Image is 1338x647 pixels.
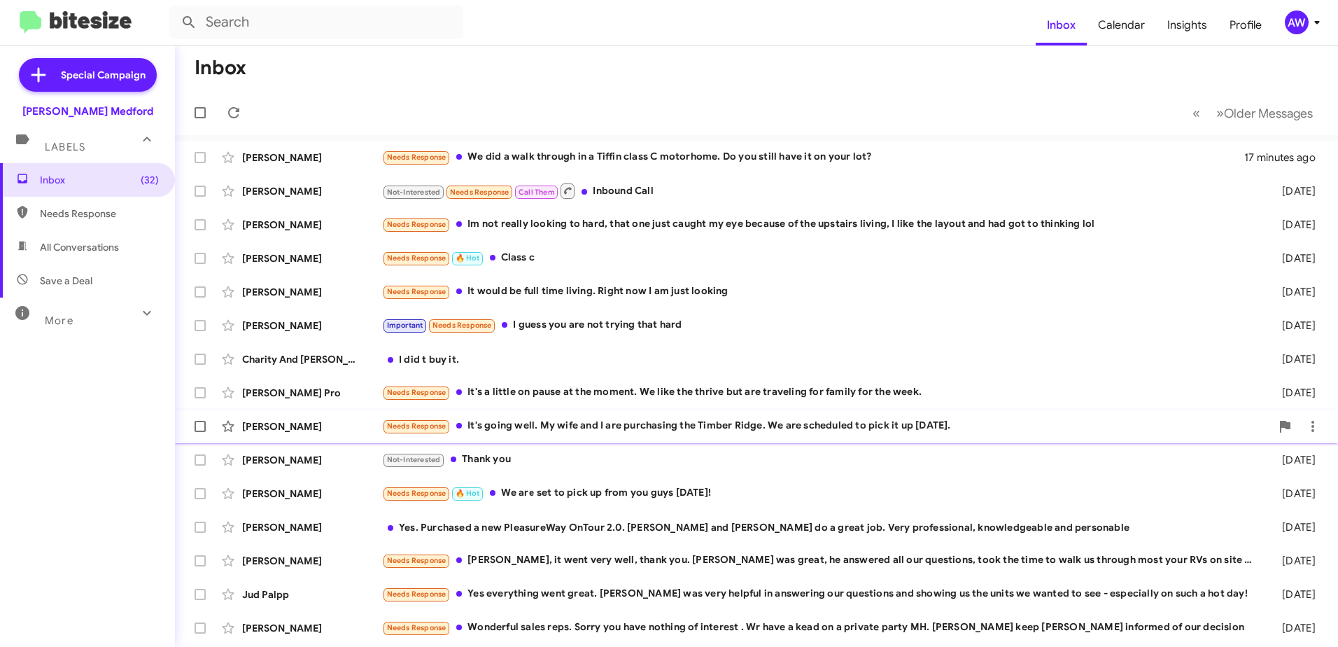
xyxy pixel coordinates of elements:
[1192,104,1200,122] span: «
[242,487,382,501] div: [PERSON_NAME]
[40,240,119,254] span: All Conversations
[1216,104,1224,122] span: »
[40,274,92,288] span: Save a Deal
[1156,5,1218,46] a: Insights
[1185,99,1321,127] nav: Page navigation example
[1260,218,1327,232] div: [DATE]
[382,352,1260,366] div: I did t buy it.
[242,453,382,467] div: [PERSON_NAME]
[387,388,446,397] span: Needs Response
[456,489,479,498] span: 🔥 Hot
[242,285,382,299] div: [PERSON_NAME]
[387,556,446,565] span: Needs Response
[242,587,382,601] div: Jud Palpp
[456,253,479,263] span: 🔥 Hot
[1260,386,1327,400] div: [DATE]
[45,141,85,153] span: Labels
[382,418,1271,434] div: It's going well. My wife and I are purchasing the Timber Ridge. We are scheduled to pick it up [D...
[1218,5,1273,46] a: Profile
[382,452,1260,468] div: Thank you
[242,184,382,198] div: [PERSON_NAME]
[1273,11,1323,34] button: AW
[141,173,159,187] span: (32)
[382,384,1260,401] div: It's a little on pause at the moment. We like the thrive but are traveling for family for the week.
[387,253,446,263] span: Needs Response
[382,552,1260,569] div: [PERSON_NAME], it went very well, thank you. [PERSON_NAME] was great, he answered all our questio...
[61,68,146,82] span: Special Campaign
[1260,453,1327,467] div: [DATE]
[40,173,159,187] span: Inbox
[1244,151,1327,165] div: 17 minutes ago
[387,455,441,464] span: Not-Interested
[242,319,382,333] div: [PERSON_NAME]
[382,182,1260,200] div: Inbound Call
[382,284,1260,300] div: It would be full time living. Right now I am just looking
[387,590,446,599] span: Needs Response
[1260,319,1327,333] div: [DATE]
[387,623,446,632] span: Needs Response
[387,489,446,498] span: Needs Response
[382,216,1260,232] div: Im not really looking to hard, that one just caught my eye because of the upstairs living, I like...
[195,57,246,79] h1: Inbox
[387,422,446,431] span: Needs Response
[387,220,446,229] span: Needs Response
[242,352,382,366] div: Charity And [PERSON_NAME]
[1208,99,1321,127] button: Next
[1260,487,1327,501] div: [DATE]
[169,6,463,39] input: Search
[242,621,382,635] div: [PERSON_NAME]
[242,151,382,165] div: [PERSON_NAME]
[382,485,1260,501] div: We are set to pick up from you guys [DATE]!
[1260,621,1327,635] div: [DATE]
[450,188,509,197] span: Needs Response
[1260,251,1327,265] div: [DATE]
[382,586,1260,602] div: Yes everything went great. [PERSON_NAME] was very helpful in answering our questions and showing ...
[19,58,157,92] a: Special Campaign
[1285,11,1309,34] div: AW
[40,207,159,221] span: Needs Response
[1087,5,1156,46] a: Calendar
[387,287,446,296] span: Needs Response
[242,251,382,265] div: [PERSON_NAME]
[382,620,1260,636] div: Wonderful sales reps. Sorry you have nothing of interest . Wr have a kead on a private party MH. ...
[1224,106,1313,121] span: Older Messages
[382,520,1260,534] div: Yes. Purchased a new PleasureWay OnTour 2.0. [PERSON_NAME] and [PERSON_NAME] do a great job. Very...
[242,554,382,568] div: [PERSON_NAME]
[1260,554,1327,568] div: [DATE]
[45,314,73,327] span: More
[242,520,382,534] div: [PERSON_NAME]
[382,149,1244,165] div: We did a walk through in a Tiffin class C motorhome. Do you still have it on your lot?
[387,188,441,197] span: Not-Interested
[1036,5,1087,46] a: Inbox
[382,317,1260,333] div: I guess you are not trying that hard
[1260,285,1327,299] div: [DATE]
[1184,99,1209,127] button: Previous
[382,250,1260,266] div: Class c
[1260,352,1327,366] div: [DATE]
[1260,184,1327,198] div: [DATE]
[242,419,382,433] div: [PERSON_NAME]
[432,321,492,330] span: Needs Response
[1260,587,1327,601] div: [DATE]
[387,153,446,162] span: Needs Response
[242,386,382,400] div: [PERSON_NAME] Pro
[519,188,555,197] span: Call Them
[387,321,423,330] span: Important
[22,104,153,118] div: [PERSON_NAME] Medford
[242,218,382,232] div: [PERSON_NAME]
[1260,520,1327,534] div: [DATE]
